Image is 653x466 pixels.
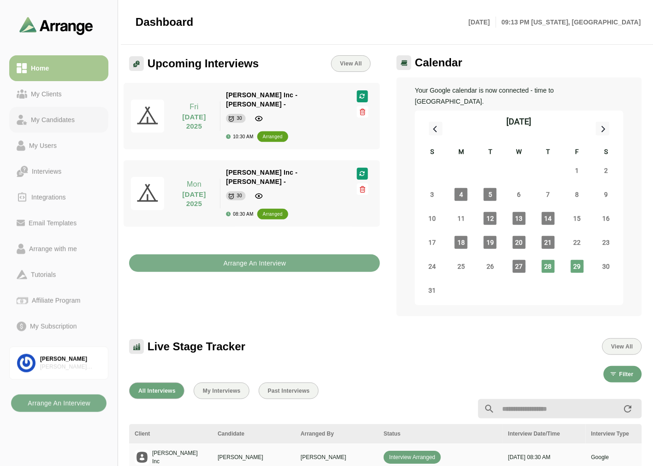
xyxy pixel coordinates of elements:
div: Tutorials [27,269,59,280]
div: 08:30 AM [226,212,253,217]
span: Filter [619,371,634,378]
div: Arrange with me [25,243,81,254]
img: arrangeai-name-small-logo.4d2b8aee.svg [19,17,93,35]
a: Integrations [9,184,108,210]
i: appended action [623,403,634,414]
span: Tuesday, August 5, 2025 [484,188,497,201]
img: pwa-512x512.png [131,100,164,133]
div: arranged [263,132,283,142]
p: Mon [174,179,215,190]
span: Thursday, August 28, 2025 [542,260,555,273]
button: Past Interviews [259,383,319,399]
span: All Interviews [138,388,176,394]
span: Friday, August 22, 2025 [571,236,584,249]
div: [PERSON_NAME] Associates [40,363,101,371]
a: My Candidates [9,107,108,133]
p: [PERSON_NAME] [301,453,373,461]
p: [DATE] [469,17,496,28]
a: My Users [9,133,108,159]
span: Wednesday, August 13, 2025 [513,212,526,225]
span: Saturday, August 30, 2025 [600,260,613,273]
div: Interviews [28,166,65,177]
span: Monday, August 18, 2025 [455,236,468,249]
span: Thursday, August 21, 2025 [542,236,555,249]
button: My Interviews [194,383,249,399]
div: F [563,147,592,159]
p: [DATE] 08:30 AM [508,453,580,461]
a: Tutorials [9,262,108,288]
span: Wednesday, August 27, 2025 [513,260,526,273]
div: Integrations [28,192,70,203]
span: Friday, August 15, 2025 [571,212,584,225]
span: Sunday, August 10, 2025 [426,212,439,225]
p: [DATE] 2025 [174,112,215,131]
span: Tuesday, August 26, 2025 [484,260,497,273]
span: View All [340,60,362,67]
button: Arrange An Interview [129,254,380,272]
span: Friday, August 8, 2025 [571,188,584,201]
div: My Subscription [26,321,81,332]
div: 10:30 AM [226,134,253,139]
button: Filter [604,366,642,383]
span: [PERSON_NAME] Inc - [PERSON_NAME] - [226,91,297,108]
span: View All [611,343,633,350]
div: arranged [263,210,283,219]
span: Tuesday, August 19, 2025 [484,236,497,249]
span: My Interviews [202,388,241,394]
div: Affiliate Program [28,295,84,306]
span: Thursday, August 14, 2025 [542,212,555,225]
span: Wednesday, August 20, 2025 [513,236,526,249]
span: [PERSON_NAME] Inc - [PERSON_NAME] - [226,169,297,185]
span: Monday, August 11, 2025 [455,212,468,225]
button: Arrange An Interview [11,395,107,412]
span: Tuesday, August 12, 2025 [484,212,497,225]
span: Calendar [415,56,463,70]
p: [PERSON_NAME] [218,453,290,461]
div: Arranged By [301,430,373,438]
div: Home [27,63,53,74]
span: Friday, August 29, 2025 [571,260,584,273]
button: View All [602,338,642,355]
b: Arrange An Interview [223,254,286,272]
div: My Users [25,140,60,151]
div: My Candidates [27,114,78,125]
span: Sunday, August 3, 2025 [426,188,439,201]
div: S [592,147,621,159]
span: Friday, August 1, 2025 [571,164,584,177]
span: Monday, August 4, 2025 [455,188,468,201]
a: Arrange with me [9,236,108,262]
div: Email Templates [25,218,80,229]
span: Saturday, August 23, 2025 [600,236,613,249]
a: My Subscription [9,313,108,339]
span: Upcoming Interviews [148,57,259,71]
div: Status [384,430,497,438]
div: [PERSON_NAME] [40,355,101,363]
span: Live Stage Tracker [148,340,245,354]
img: placeholder logo [135,450,149,465]
p: Your Google calendar is now connected - time to [GEOGRAPHIC_DATA]. [415,85,623,107]
div: Client [135,430,207,438]
span: Sunday, August 17, 2025 [426,236,439,249]
span: Saturday, August 2, 2025 [600,164,613,177]
p: [PERSON_NAME] Inc [152,449,207,466]
span: Saturday, August 9, 2025 [600,188,613,201]
span: Dashboard [136,15,193,29]
span: Saturday, August 16, 2025 [600,212,613,225]
span: Sunday, August 24, 2025 [426,260,439,273]
div: Interview Date/Time [508,430,580,438]
span: Interview Arranged [384,451,441,464]
div: 30 [237,191,242,201]
div: Candidate [218,430,290,438]
span: Monday, August 25, 2025 [455,260,468,273]
span: Wednesday, August 6, 2025 [513,188,526,201]
img: pwa-512x512.png [131,177,164,210]
a: Home [9,55,108,81]
a: Interviews [9,159,108,184]
div: S [418,147,447,159]
div: T [534,147,563,159]
div: [DATE] [507,115,532,128]
a: My Clients [9,81,108,107]
div: 30 [237,114,242,123]
a: View All [331,55,371,72]
span: Thursday, August 7, 2025 [542,188,555,201]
